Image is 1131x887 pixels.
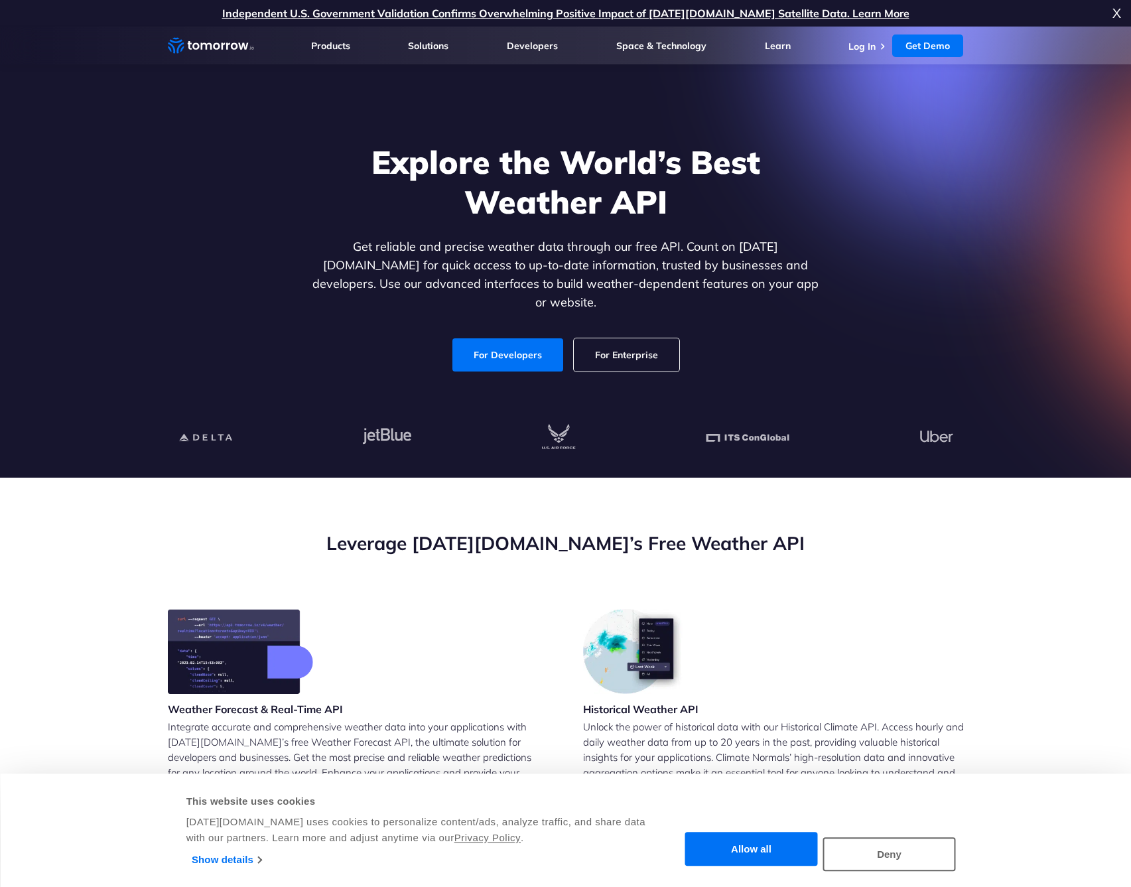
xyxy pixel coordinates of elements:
[616,40,706,52] a: Space & Technology
[574,338,679,372] a: For Enterprise
[823,837,956,871] button: Deny
[186,793,647,809] div: This website uses cookies
[892,34,963,57] a: Get Demo
[408,40,448,52] a: Solutions
[583,719,964,795] p: Unlock the power of historical data with our Historical Climate API. Access hourly and daily weat...
[685,833,818,866] button: Allow all
[765,40,791,52] a: Learn
[310,238,822,312] p: Get reliable and precise weather data through our free API. Count on [DATE][DOMAIN_NAME] for quic...
[168,531,964,556] h2: Leverage [DATE][DOMAIN_NAME]’s Free Weather API
[848,40,876,52] a: Log In
[168,36,254,56] a: Home link
[454,832,521,843] a: Privacy Policy
[310,142,822,222] h1: Explore the World’s Best Weather API
[168,719,549,811] p: Integrate accurate and comprehensive weather data into your applications with [DATE][DOMAIN_NAME]...
[583,702,699,716] h3: Historical Weather API
[222,7,909,20] a: Independent U.S. Government Validation Confirms Overwhelming Positive Impact of [DATE][DOMAIN_NAM...
[452,338,563,372] a: For Developers
[311,40,350,52] a: Products
[507,40,558,52] a: Developers
[192,850,261,870] a: Show details
[186,814,647,846] div: [DATE][DOMAIN_NAME] uses cookies to personalize content/ads, analyze traffic, and share data with...
[168,702,343,716] h3: Weather Forecast & Real-Time API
